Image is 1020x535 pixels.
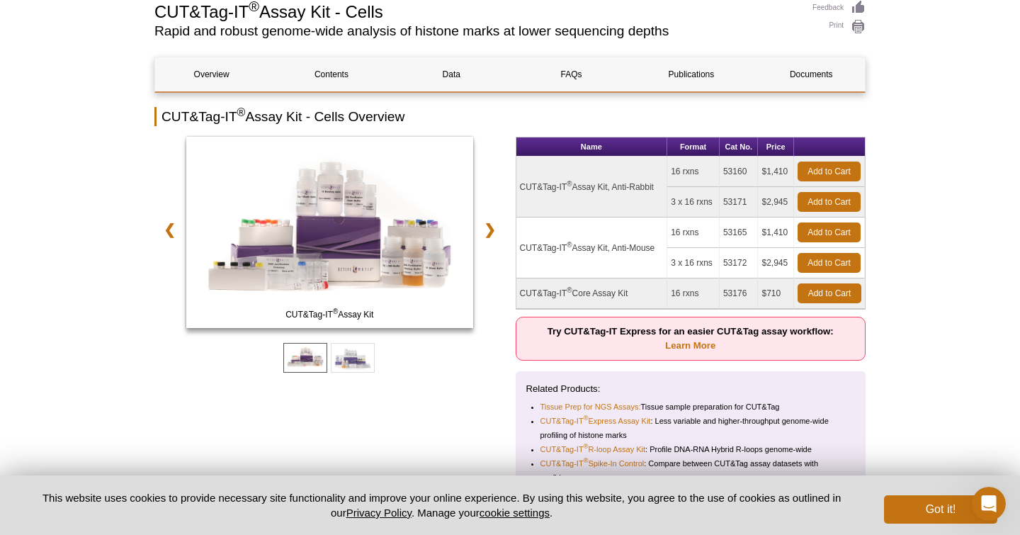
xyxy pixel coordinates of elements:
td: 16 rxns [667,278,720,309]
th: Price [758,137,794,157]
td: 53160 [720,157,759,187]
sup: ® [567,286,572,294]
a: Learn More [665,340,715,351]
a: Overview [155,57,268,91]
sup: ® [333,308,338,315]
td: $2,945 [758,187,794,218]
td: $1,410 [758,157,794,187]
h2: CUT&Tag-IT Assay Kit - Cells Overview [154,107,866,126]
strong: Try CUT&Tag-IT Express for an easier CUT&Tag assay workflow: [548,326,834,351]
sup: ® [584,458,589,465]
td: 3 x 16 rxns [667,248,720,278]
td: $1,410 [758,218,794,248]
a: Publications [635,57,747,91]
h2: Rapid and robust genome-wide analysis of histone marks at lower sequencing depths [154,25,798,38]
a: Contents [275,57,387,91]
td: 53171 [720,187,759,218]
li: : Compare between CUT&Tag assay datasets with confidence [540,456,844,485]
a: ❮ [154,213,185,246]
td: 53165 [720,218,759,248]
th: Name [516,137,668,157]
sup: ® [584,415,589,422]
img: CUT&Tag-IT Assay Kit [186,137,473,328]
td: 16 rxns [667,218,720,248]
a: CUT&Tag-IT®R-loop Assay Kit [540,442,646,456]
li: : Profile DNA-RNA Hybrid R-loops genome-wide [540,442,844,456]
td: $710 [758,278,794,309]
a: Documents [755,57,868,91]
td: 53176 [720,278,759,309]
a: CUT&Tag-IT®Spike-In Control [540,456,645,471]
sup: ® [237,106,246,118]
p: Related Products: [526,382,856,396]
th: Format [667,137,720,157]
a: ❯ [475,213,505,246]
a: Print [812,19,866,35]
a: Tissue Prep for NGS Assays: [540,400,641,414]
td: 16 rxns [667,157,720,187]
td: 53172 [720,248,759,278]
iframe: Intercom live chat [972,487,1006,521]
sup: ® [584,444,589,451]
a: CUT&Tag-IT®Express Assay Kit [540,414,651,428]
td: CUT&Tag-IT Assay Kit, Anti-Rabbit [516,157,668,218]
span: CUT&Tag-IT Assay Kit [189,308,470,322]
button: cookie settings [480,507,550,519]
td: $2,945 [758,248,794,278]
li: : Less variable and higher-throughput genome-wide profiling of histone marks [540,414,844,442]
td: CUT&Tag-IT Core Assay Kit [516,278,668,309]
a: Add to Cart [798,162,861,181]
th: Cat No. [720,137,759,157]
button: Got it! [884,495,997,524]
a: Add to Cart [798,253,861,273]
sup: ® [567,241,572,249]
a: Data [395,57,508,91]
a: Add to Cart [798,283,861,303]
a: CUT&Tag-IT Assay Kit [186,137,473,332]
a: Add to Cart [798,192,861,212]
a: FAQs [515,57,628,91]
a: Add to Cart [798,223,861,242]
li: Tissue sample preparation for CUT&Tag [540,400,844,414]
td: CUT&Tag-IT Assay Kit, Anti-Mouse [516,218,668,278]
sup: ® [567,180,572,188]
a: Privacy Policy [346,507,412,519]
td: 3 x 16 rxns [667,187,720,218]
p: This website uses cookies to provide necessary site functionality and improve your online experie... [23,490,861,520]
